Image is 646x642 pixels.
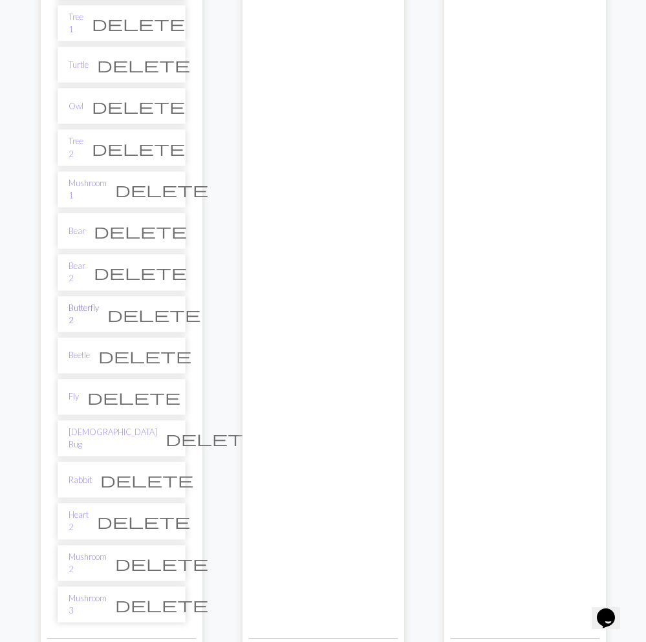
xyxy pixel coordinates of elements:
[85,260,195,284] button: Delete chart
[83,94,193,118] button: Delete chart
[69,11,83,36] a: Tree 1
[69,177,107,202] a: Mushroom 1
[69,474,92,486] a: Rabbit
[89,52,199,77] button: Delete chart
[100,471,193,489] span: delete
[69,592,107,617] a: Mushroom 3
[89,509,199,533] button: Delete chart
[69,59,89,71] a: Turtle
[592,590,633,629] iframe: chat widget
[107,177,217,202] button: Delete chart
[85,219,195,243] button: Delete chart
[107,305,200,323] span: delete
[94,263,187,281] span: delete
[69,135,83,160] a: Tree 2
[69,551,107,575] a: Mushroom 2
[69,509,89,533] a: Heart 2
[98,347,191,365] span: delete
[83,11,193,36] button: Delete chart
[69,426,157,451] a: [DEMOGRAPHIC_DATA] Bug
[69,225,85,237] a: Bear
[79,385,189,409] button: Delete chart
[69,100,83,112] a: Owl
[92,14,185,32] span: delete
[69,391,79,403] a: Fly
[92,97,185,115] span: delete
[94,222,187,240] span: delete
[97,56,190,74] span: delete
[115,554,208,572] span: delete
[115,180,208,198] span: delete
[97,512,190,530] span: delete
[92,467,202,492] button: Delete chart
[166,429,259,447] span: delete
[69,349,90,361] a: Beetle
[157,426,267,451] button: Delete chart
[69,260,85,284] a: Bear 2
[107,551,217,575] button: Delete chart
[83,136,193,160] button: Delete chart
[92,139,185,157] span: delete
[99,302,209,326] button: Delete chart
[69,302,99,326] a: Butterfly 2
[87,388,180,406] span: delete
[107,592,217,617] button: Delete chart
[90,343,200,368] button: Delete chart
[115,595,208,614] span: delete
